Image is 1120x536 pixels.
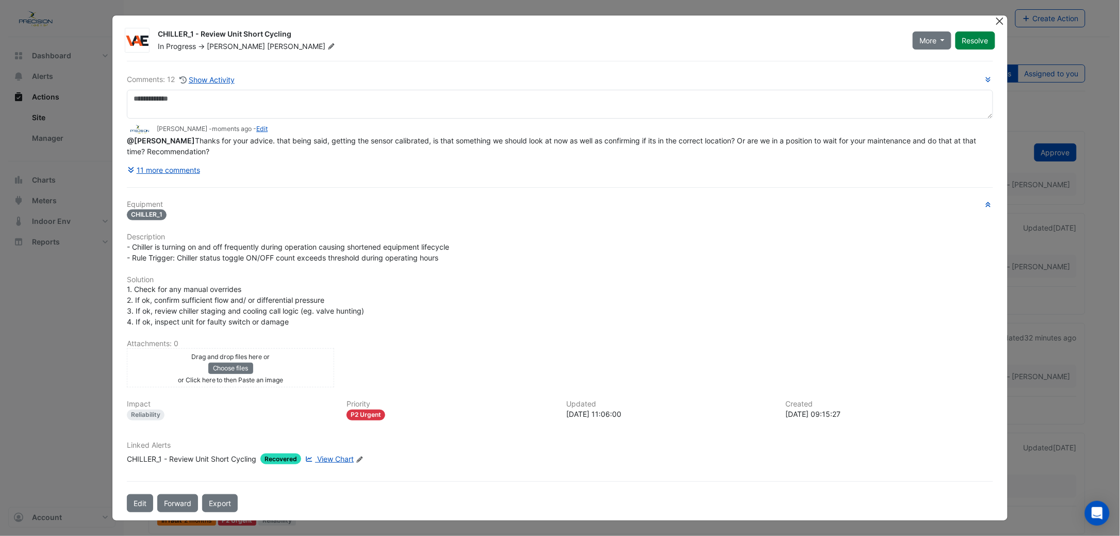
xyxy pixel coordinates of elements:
span: In Progress [158,42,196,51]
a: Export [202,494,238,512]
span: 1. Check for any manual overrides 2. If ok, confirm sufficient flow and/ or differential pressure... [127,285,364,326]
small: [PERSON_NAME] - - [157,124,268,134]
span: More [919,35,936,46]
div: Open Intercom Messenger [1085,501,1110,526]
h6: Updated [566,400,773,409]
a: View Chart [303,453,354,464]
span: Recovered [260,453,301,464]
small: Drag and drop files here or [191,353,270,361]
div: Comments: 12 [127,74,235,86]
span: [PERSON_NAME] [267,41,337,52]
h6: Attachments: 0 [127,339,993,348]
span: ccoyle@vaegroup.com.au [VAE Group] [127,136,195,145]
img: Precision Group [127,123,153,135]
button: Close [995,15,1006,26]
h6: Impact [127,400,334,409]
button: 11 more comments [127,161,201,179]
fa-icon: Edit Linked Alerts [356,456,364,463]
div: Reliability [127,410,164,420]
button: Forward [157,494,198,512]
button: Show Activity [179,74,235,86]
h6: Priority [347,400,554,409]
button: More [913,31,951,50]
h6: Equipment [127,200,993,209]
div: P2 Urgent [347,410,385,420]
h6: Solution [127,275,993,284]
div: [DATE] 11:06:00 [566,409,773,419]
span: Thanks for your advice. that being said, getting the sensor calibrated, is that something we shou... [127,136,978,156]
div: CHILLER_1 - Review Unit Short Cycling [158,29,900,41]
span: -> [198,42,205,51]
span: [PERSON_NAME] [207,42,265,51]
div: [DATE] 09:15:27 [786,409,993,419]
div: CHILLER_1 - Review Unit Short Cycling [127,453,256,464]
h6: Linked Alerts [127,441,993,450]
button: Resolve [956,31,995,50]
button: Edit [127,494,153,512]
h6: Created [786,400,993,409]
a: Edit [256,125,268,133]
span: - Chiller is turning on and off frequently during operation causing shortened equipment lifecycle... [127,242,449,262]
span: View Chart [317,454,354,463]
span: CHILLER_1 [127,209,167,220]
button: Choose files [208,363,253,374]
img: VAE Group [125,36,149,46]
h6: Description [127,233,993,241]
small: or Click here to then Paste an image [178,376,284,384]
span: 2025-08-15 11:41:19 [212,125,252,133]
